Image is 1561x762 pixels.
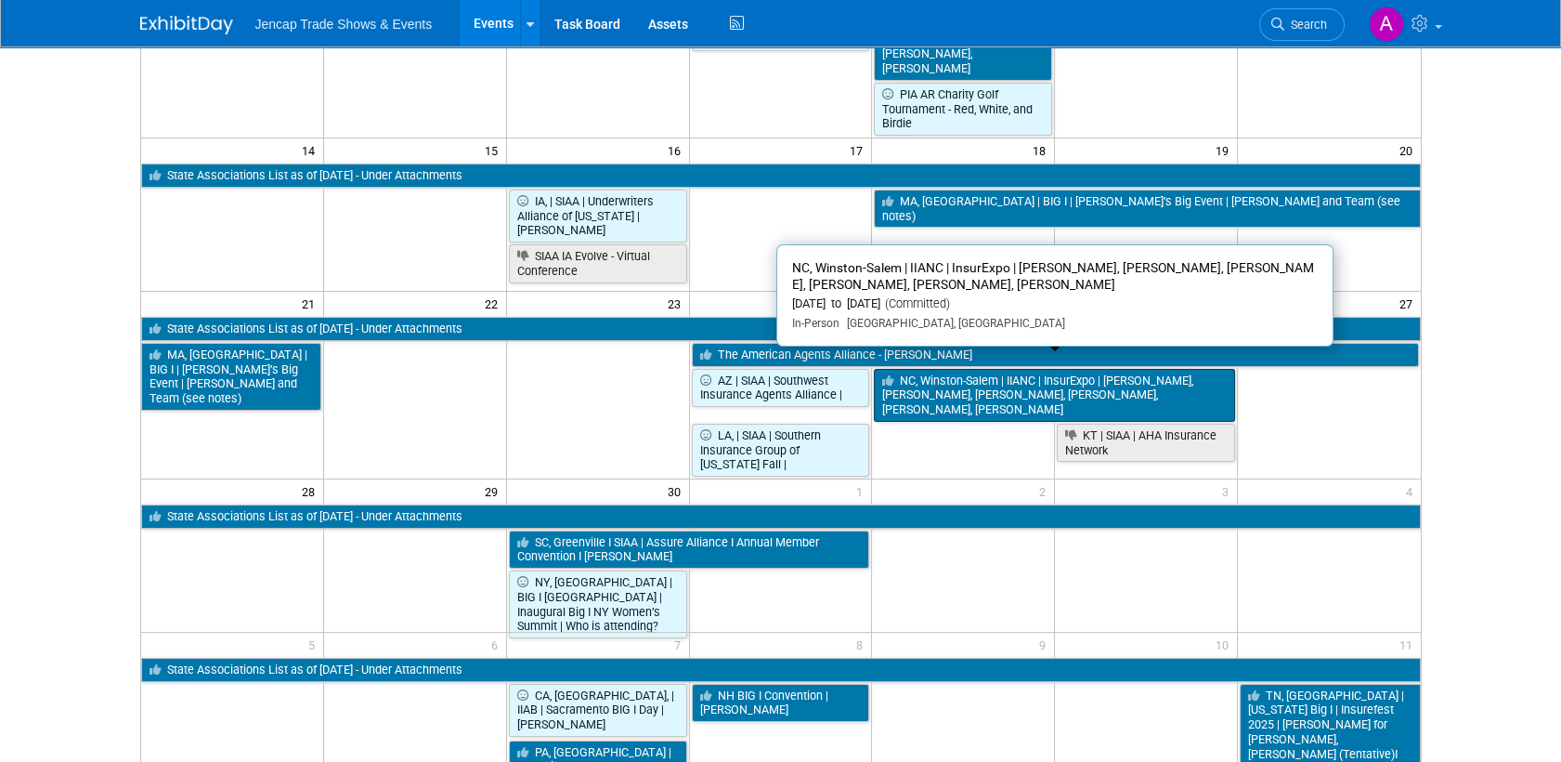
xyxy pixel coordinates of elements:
span: 20 [1398,138,1421,162]
span: (Committed) [880,296,950,310]
a: The American Agents Alliance - [PERSON_NAME] [692,343,1419,367]
a: MA, [GEOGRAPHIC_DATA] | BIG I | [PERSON_NAME]’s Big Event | [PERSON_NAME] and Team (see notes) [874,190,1420,228]
span: 1 [854,480,871,503]
a: Search [1259,8,1345,41]
span: 10 [1214,633,1237,656]
span: 14 [300,138,323,162]
span: 28 [300,480,323,503]
span: 16 [666,138,689,162]
a: NH BIG I Convention | [PERSON_NAME] [692,684,870,722]
span: 2 [1037,480,1054,503]
a: IA, | SIAA | Underwriters Alliance of [US_STATE] | [PERSON_NAME] [509,190,687,243]
span: 7 [672,633,689,656]
span: In-Person [792,317,839,330]
span: Search [1284,18,1327,32]
a: State Associations List as of [DATE] - Under Attachments [141,658,1421,682]
a: NY, [GEOGRAPHIC_DATA] | BIG I [GEOGRAPHIC_DATA] | Inaugural Big I NY Women’s Summit | Who is atte... [509,571,687,638]
span: 23 [666,292,689,315]
div: [DATE] to [DATE] [792,296,1318,312]
a: MA, [GEOGRAPHIC_DATA] | BIG I | [PERSON_NAME]’s Big Event | [PERSON_NAME] and Team (see notes) [141,343,321,411]
span: 9 [1037,633,1054,656]
a: State Associations List as of [DATE] - Under Attachments [141,505,1421,529]
a: CA, [GEOGRAPHIC_DATA], | IIAB | Sacramento BIG I Day | [PERSON_NAME] [509,684,687,737]
span: 29 [483,480,506,503]
span: 22 [483,292,506,315]
span: 5 [306,633,323,656]
a: State Associations List as of [DATE] - Under Attachments [141,164,1421,188]
span: 21 [300,292,323,315]
span: 11 [1398,633,1421,656]
span: 15 [483,138,506,162]
span: 17 [848,138,871,162]
span: 8 [854,633,871,656]
span: [GEOGRAPHIC_DATA], [GEOGRAPHIC_DATA] [839,317,1065,330]
img: Allison Sharpe [1369,7,1404,42]
span: 6 [489,633,506,656]
a: SIAA IA Evolve - Virtual Conference [509,244,687,282]
span: 3 [1220,480,1237,503]
a: State Associations List as of [DATE] - Under Attachments [141,317,1421,341]
img: ExhibitDay [140,16,233,34]
span: 27 [1398,292,1421,315]
span: 18 [1031,138,1054,162]
a: NC, Winston-Salem | IIANC | InsurExpo | [PERSON_NAME], [PERSON_NAME], [PERSON_NAME], [PERSON_NAME... [874,369,1235,422]
a: AZ | SIAA | Southwest Insurance Agents Alliance | [692,369,870,407]
a: SC, Greenville I SIAA | Assure Alliance I Annual Member Convention I [PERSON_NAME] [509,531,870,569]
a: PIA AR Charity Golf Tournament - Red, White, and Birdie [874,83,1052,136]
span: NC, Winston-Salem | IIANC | InsurExpo | [PERSON_NAME], [PERSON_NAME], [PERSON_NAME], [PERSON_NAME... [792,260,1314,293]
span: 30 [666,480,689,503]
a: LA, | SIAA | Southern Insurance Group of [US_STATE] Fall | [692,424,870,477]
a: KT | SIAA | AHA Insurance Network [1057,424,1235,462]
span: Jencap Trade Shows & Events [255,17,433,32]
span: 19 [1214,138,1237,162]
span: 4 [1404,480,1421,503]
